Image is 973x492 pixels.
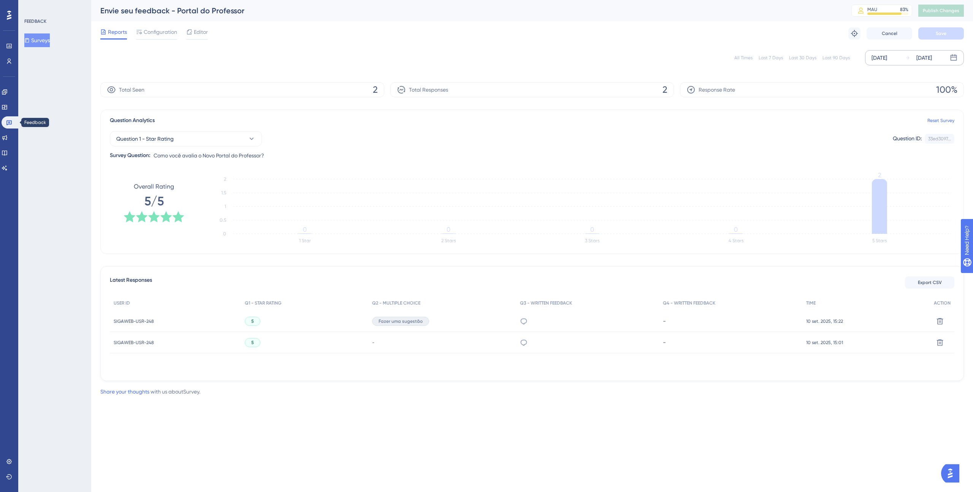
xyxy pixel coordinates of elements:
[934,300,951,306] span: ACTION
[789,55,816,61] div: Last 30 Days
[379,318,423,324] span: Fazer uma sugestão
[251,318,254,324] span: 5
[806,318,843,324] span: 10 set. 2025, 15:22
[114,318,154,324] span: SIGAWEB-USR-248
[225,204,226,209] tspan: 1
[108,27,127,37] span: Reports
[927,117,954,124] a: Reset Survey
[893,134,922,144] div: Question ID:
[882,30,897,37] span: Cancel
[900,6,908,13] div: 83 %
[194,27,208,37] span: Editor
[372,300,420,306] span: Q2 - MULTIPLE CHOICE
[729,238,743,243] text: 4 Stars
[806,300,816,306] span: TIME
[867,6,877,13] div: MAU
[134,182,174,191] span: Overall Rating
[590,226,594,233] tspan: 0
[114,340,154,346] span: SIGAWEB-USR-248
[699,85,735,94] span: Response Rate
[822,55,850,61] div: Last 90 Days
[100,5,832,16] div: Envie seu feedback - Portal do Professor
[905,276,954,289] button: Export CSV
[110,116,155,125] span: Question Analytics
[24,18,46,24] div: FEEDBACK
[662,84,667,96] span: 2
[928,136,951,142] div: 33ed3097...
[585,238,599,243] text: 3 Stars
[734,226,738,233] tspan: 0
[409,85,448,94] span: Total Responses
[806,340,843,346] span: 10 set. 2025, 15:01
[520,300,572,306] span: Q3 - WRITTEN FEEDBACK
[303,226,307,233] tspan: 0
[936,84,957,96] span: 100%
[663,317,799,325] div: -
[936,30,946,37] span: Save
[447,226,450,233] tspan: 0
[100,387,200,396] div: with us about Survey .
[441,238,456,243] text: 2 Stars
[119,85,144,94] span: Total Seen
[110,276,152,289] span: Latest Responses
[918,5,964,17] button: Publish Changes
[154,151,264,160] span: Como você avalia o Novo Portal do Professor?
[223,231,226,236] tspan: 0
[110,131,262,146] button: Question 1 - Star Rating
[100,389,149,395] a: Share your thoughts
[734,55,753,61] div: All Times
[878,171,881,179] tspan: 2
[759,55,783,61] div: Last 7 Days
[18,2,48,11] span: Need Help?
[918,279,942,286] span: Export CSV
[867,27,912,40] button: Cancel
[923,8,959,14] span: Publish Changes
[114,300,130,306] span: USER ID
[372,340,374,346] span: -
[916,53,932,62] div: [DATE]
[918,27,964,40] button: Save
[299,238,311,243] text: 1 Star
[224,176,226,182] tspan: 2
[663,339,799,346] div: -
[110,151,151,160] div: Survey Question:
[872,53,887,62] div: [DATE]
[373,84,378,96] span: 2
[24,33,50,47] button: Surveys
[221,190,226,195] tspan: 1.5
[116,134,174,143] span: Question 1 - Star Rating
[144,193,164,209] span: 5/5
[872,238,887,243] text: 5 Stars
[251,340,254,346] span: 5
[144,27,177,37] span: Configuration
[220,217,226,223] tspan: 0.5
[941,462,964,485] iframe: UserGuiding AI Assistant Launcher
[663,300,715,306] span: Q4 - WRITTEN FEEDBACK
[245,300,281,306] span: Q1 - STAR RATING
